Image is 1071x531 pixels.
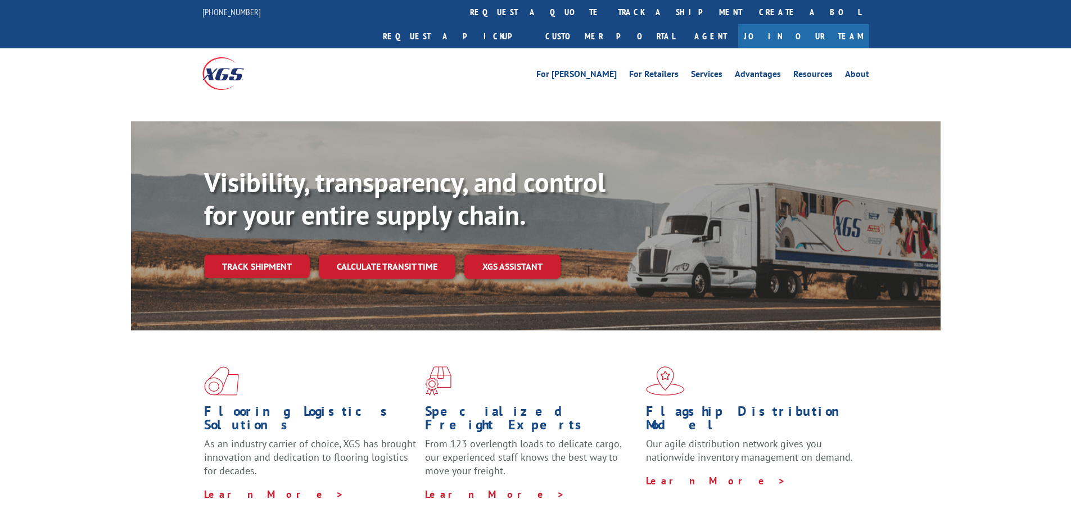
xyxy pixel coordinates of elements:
a: Advantages [735,70,781,82]
a: [PHONE_NUMBER] [202,6,261,17]
a: Track shipment [204,255,310,278]
a: About [845,70,869,82]
a: Request a pickup [374,24,537,48]
img: xgs-icon-flagship-distribution-model-red [646,366,685,396]
a: Services [691,70,722,82]
a: Resources [793,70,833,82]
h1: Flooring Logistics Solutions [204,405,417,437]
a: Learn More > [425,488,565,501]
a: Join Our Team [738,24,869,48]
img: xgs-icon-total-supply-chain-intelligence-red [204,366,239,396]
h1: Specialized Freight Experts [425,405,638,437]
a: For [PERSON_NAME] [536,70,617,82]
b: Visibility, transparency, and control for your entire supply chain. [204,165,605,232]
h1: Flagship Distribution Model [646,405,858,437]
a: XGS ASSISTANT [464,255,561,279]
a: For Retailers [629,70,679,82]
a: Customer Portal [537,24,683,48]
a: Learn More > [646,474,786,487]
a: Agent [683,24,738,48]
span: As an industry carrier of choice, XGS has brought innovation and dedication to flooring logistics... [204,437,416,477]
span: Our agile distribution network gives you nationwide inventory management on demand. [646,437,853,464]
a: Calculate transit time [319,255,455,279]
a: Learn More > [204,488,344,501]
p: From 123 overlength loads to delicate cargo, our experienced staff knows the best way to move you... [425,437,638,487]
img: xgs-icon-focused-on-flooring-red [425,366,451,396]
